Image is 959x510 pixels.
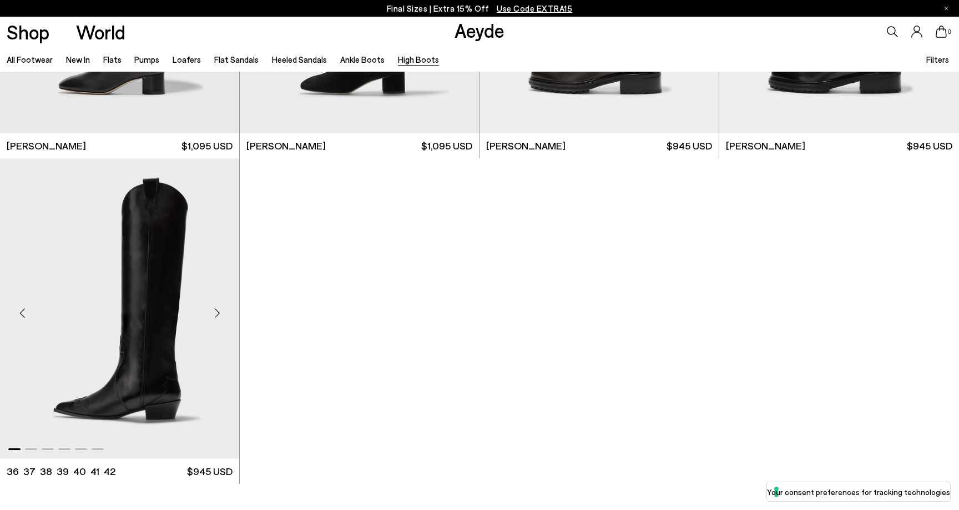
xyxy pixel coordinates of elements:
div: Previous slide [6,296,39,329]
ul: variant [7,464,112,478]
li: 38 [40,464,52,478]
a: Aeyde [455,18,504,42]
a: Pumps [134,54,159,64]
a: 0 [936,26,947,38]
a: Loafers [173,54,201,64]
span: [PERSON_NAME] [246,139,326,153]
a: [PERSON_NAME] $1,095 USD [240,133,479,158]
li: 36 [7,464,19,478]
li: 41 [90,464,99,478]
span: [PERSON_NAME] [486,139,566,153]
a: Shop [7,22,49,42]
span: [PERSON_NAME] [726,139,805,153]
span: $1,095 USD [421,139,472,153]
a: All Footwear [7,54,53,64]
li: 40 [73,464,86,478]
li: 42 [104,464,115,478]
span: $945 USD [667,139,712,153]
a: Flats [103,54,122,64]
a: New In [66,54,90,64]
span: Filters [926,54,949,64]
span: 0 [947,29,952,35]
button: Your consent preferences for tracking technologies [767,482,950,501]
a: [PERSON_NAME] $945 USD [479,133,719,158]
span: $945 USD [187,464,233,478]
a: Heeled Sandals [272,54,327,64]
span: Navigate to /collections/ss25-final-sizes [497,3,572,13]
a: High Boots [398,54,439,64]
a: [PERSON_NAME] $945 USD [719,133,959,158]
li: 39 [57,464,69,478]
span: $945 USD [907,139,952,153]
span: [PERSON_NAME] [7,139,86,153]
li: 37 [23,464,36,478]
label: Your consent preferences for tracking technologies [767,486,950,498]
a: Flat Sandals [214,54,259,64]
div: Next slide [200,296,234,329]
span: $1,095 USD [181,139,233,153]
a: Ankle Boots [340,54,385,64]
p: Final Sizes | Extra 15% Off [387,2,573,16]
a: World [76,22,125,42]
